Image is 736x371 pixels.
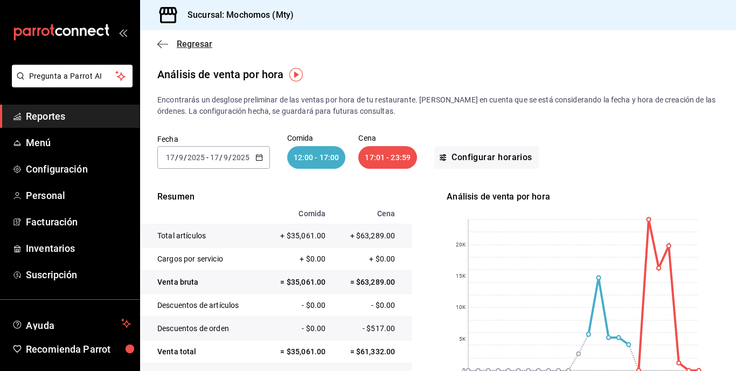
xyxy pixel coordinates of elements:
div: 12:00 - 17:00 [287,146,346,169]
span: / [184,153,187,162]
span: / [175,153,178,162]
div: 17:01 - 23:59 [358,146,417,169]
td: Venta total [140,340,264,363]
span: Menú [26,135,131,150]
td: + $0.00 [331,248,412,271]
span: Facturación [26,215,131,229]
td: Descuentos de artículos [140,294,264,317]
div: Análisis de venta por hora [157,66,283,83]
td: Cargos por servicio [140,248,264,271]
input: -- [223,153,228,162]
text: 10K [456,305,466,311]
td: = $63,289.00 [331,271,412,294]
td: + $35,061.00 [264,224,331,248]
text: 5K [459,336,466,342]
input: ---- [187,153,205,162]
div: Análisis de venta por hora [447,190,719,203]
td: = $35,061.00 [264,271,331,294]
p: Cena [358,134,417,142]
button: Pregunta a Parrot AI [12,65,133,87]
text: 20K [456,242,466,248]
span: Configuración [26,162,131,176]
td: - $0.00 [264,317,331,340]
label: Fecha [157,135,270,143]
button: Regresar [157,39,212,49]
td: Descuentos de orden [140,317,264,340]
td: - $517.00 [331,317,412,340]
td: = $35,061.00 [264,340,331,363]
p: Comida [287,134,346,142]
input: -- [178,153,184,162]
text: 15K [456,273,466,279]
th: Comida [264,203,331,224]
span: - [206,153,209,162]
td: Total artículos [140,224,264,248]
input: -- [165,153,175,162]
span: Inventarios [26,241,131,256]
span: / [219,153,223,162]
span: Recomienda Parrot [26,342,131,356]
h3: Sucursal: Mochomos (Mty) [179,9,294,22]
td: - $0.00 [331,294,412,317]
span: Regresar [177,39,212,49]
span: / [228,153,232,162]
input: ---- [232,153,250,162]
span: Personal [26,188,131,203]
button: Configurar horarios [434,146,539,169]
td: Venta bruta [140,271,264,294]
p: Encontrarás un desglose preliminar de las ventas por hora de tu restaurante. [PERSON_NAME] en cue... [157,94,719,117]
a: Pregunta a Parrot AI [8,78,133,90]
img: Tooltip marker [289,68,303,81]
span: Ayuda [26,317,117,330]
input: -- [210,153,219,162]
span: Suscripción [26,267,131,282]
span: Pregunta a Parrot AI [29,71,116,82]
span: Reportes [26,109,131,123]
th: Cena [331,203,412,224]
td: + $63,289.00 [331,224,412,248]
td: + $0.00 [264,248,331,271]
td: - $0.00 [264,294,331,317]
td: = $61,332.00 [331,340,412,363]
button: open_drawer_menu [119,28,127,37]
p: Resumen [140,190,412,203]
